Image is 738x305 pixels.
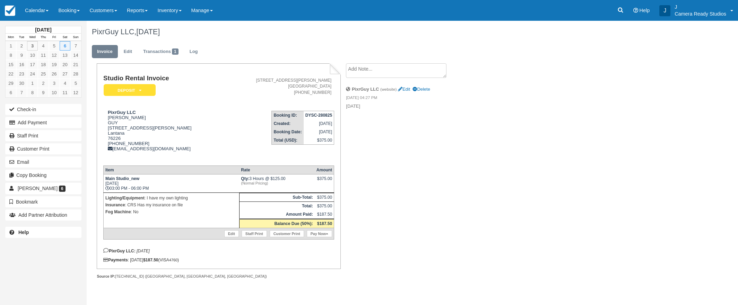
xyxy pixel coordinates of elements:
a: 4 [60,79,70,88]
b: Help [18,230,29,235]
a: 4 [38,41,49,51]
strong: PixrGuy LLC: [103,249,136,253]
a: 3 [49,79,60,88]
a: 13 [60,51,70,60]
a: 11 [60,88,70,97]
a: Invoice [92,45,118,59]
a: 29 [6,79,16,88]
td: [DATE] [304,119,334,128]
button: Check-in [5,104,81,115]
small: (website) [380,87,397,91]
em: Deposit [104,84,156,96]
th: Tue [16,34,27,41]
a: 1 [27,79,38,88]
button: Bookmark [5,196,81,207]
strong: $187.50 [143,258,158,262]
a: [PERSON_NAME] 6 [5,183,81,194]
strong: [DATE] [35,27,51,33]
i: Help [633,8,638,13]
strong: PixrGuy LLC [352,87,379,92]
th: Sub-Total: [239,193,315,202]
a: Edit [398,87,410,92]
a: 12 [49,51,60,60]
a: 6 [60,41,70,51]
em: (Normal Pricing) [241,181,313,185]
th: Created: [272,119,304,128]
a: 10 [49,88,60,97]
th: Thu [38,34,49,41]
a: 2 [16,41,27,51]
div: [TECHNICAL_ID] ([GEOGRAPHIC_DATA], [GEOGRAPHIC_DATA], [GEOGRAPHIC_DATA]) [97,274,340,279]
h1: PixrGuy LLC, [92,28,635,36]
a: 22 [6,69,16,79]
strong: $187.50 [317,221,332,226]
a: 28 [70,69,81,79]
strong: DYSC-280825 [305,113,332,118]
span: 1 [172,48,179,55]
a: 11 [38,51,49,60]
a: 5 [70,79,81,88]
em: [DATE] 04:27 PM [346,95,463,102]
a: Customer Print [5,143,81,154]
a: Staff Print [5,130,81,141]
td: $187.50 [315,210,334,219]
span: 6 [59,186,66,192]
span: Help [640,8,650,13]
p: J [675,3,726,10]
th: Booking Date: [272,128,304,136]
a: Customer Print [270,230,304,237]
p: : I have my own lighting [105,195,237,201]
a: 8 [27,88,38,97]
a: 7 [70,41,81,51]
em: [DATE] [137,249,150,253]
small: 4760 [169,258,177,262]
a: 7 [16,88,27,97]
span: [DATE] [136,27,160,36]
th: Amount [315,166,334,174]
td: 3 Hours @ $125.00 [239,174,315,193]
a: 12 [70,88,81,97]
a: Delete [413,87,430,92]
th: Total (USD): [272,136,304,145]
a: 27 [60,69,70,79]
a: 6 [6,88,16,97]
td: [DATE] [304,128,334,136]
th: Total: [239,202,315,210]
th: Balance Due (50%): [239,219,315,228]
th: Amount Paid: [239,210,315,219]
th: Sun [70,34,81,41]
a: Edit [119,45,137,59]
a: 10 [27,51,38,60]
a: 5 [49,41,60,51]
a: Edit [224,230,239,237]
strong: Fog Machine [105,209,131,214]
div: $375.00 [316,176,332,187]
img: checkfront-main-nav-mini-logo.png [5,6,15,16]
th: Rate [239,166,315,174]
th: Sat [60,34,70,41]
p: Camera Ready Studios [675,10,726,17]
a: 20 [60,60,70,69]
th: Fri [49,34,60,41]
div: : [DATE] (VISA ) [103,258,334,262]
a: 18 [38,60,49,69]
a: 14 [70,51,81,60]
button: Add Payment [5,117,81,128]
a: 9 [38,88,49,97]
td: $375.00 [315,202,334,210]
a: Deposit [103,84,153,97]
td: $375.00 [315,193,334,202]
h1: Studio Rental Invoice [103,75,224,82]
p: : CRS Has my insurance on file [105,201,237,208]
strong: Qty [241,176,249,181]
strong: Lighting/Equipment [105,196,145,200]
td: $375.00 [304,136,334,145]
th: Booking ID: [272,111,304,119]
a: Log [184,45,203,59]
strong: Source IP: [97,274,115,278]
strong: Insurance [105,203,125,207]
span: [PERSON_NAME] [18,186,58,191]
a: 15 [6,60,16,69]
a: Staff Print [242,230,267,237]
a: 26 [49,69,60,79]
